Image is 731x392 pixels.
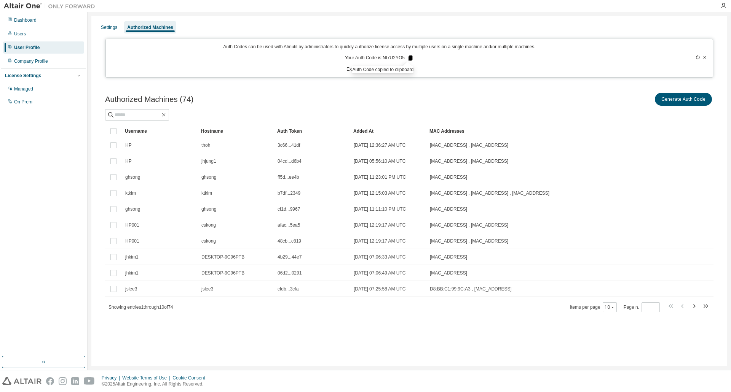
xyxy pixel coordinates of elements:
[125,206,140,212] span: ghsong
[278,254,302,260] span: 4b29...44e7
[4,2,99,10] img: Altair One
[201,286,213,292] span: jslee3
[201,238,216,244] span: cskong
[354,238,406,244] span: [DATE] 12:19:17 AM UTC
[354,254,406,260] span: [DATE] 07:06:33 AM UTC
[125,174,140,180] span: ghsong
[14,58,48,64] div: Company Profile
[353,125,423,137] div: Added At
[624,302,660,312] span: Page n.
[201,158,216,164] span: jhjung1
[102,381,210,387] p: © 2025 Altair Engineering, Inc. All Rights Reserved.
[277,125,347,137] div: Auth Token
[278,270,302,276] span: 06d2...0291
[102,375,122,381] div: Privacy
[125,270,139,276] span: jhkim1
[201,125,271,137] div: Hostname
[430,238,508,244] span: [MAC_ADDRESS] , [MAC_ADDRESS]
[125,254,139,260] span: jhkim1
[354,270,406,276] span: [DATE] 07:06:49 AM UTC
[105,95,193,104] span: Authorized Machines (74)
[109,305,173,310] span: Showing entries 1 through 10 of 74
[655,93,712,106] button: Generate Auth Code
[278,206,300,212] span: cf1d...9967
[201,174,216,180] span: ghsong
[278,222,300,228] span: afac...5ea5
[354,222,406,228] span: [DATE] 12:19:17 AM UTC
[125,238,139,244] span: HP001
[2,377,41,385] img: altair_logo.svg
[430,286,512,292] span: D8:BB:C1:99:9C:A3 , [MAC_ADDRESS]
[430,190,549,196] span: [MAC_ADDRESS] , [MAC_ADDRESS] , [MAC_ADDRESS]
[71,377,79,385] img: linkedin.svg
[430,270,467,276] span: [MAC_ADDRESS]
[59,377,67,385] img: instagram.svg
[110,44,649,50] p: Auth Codes can be used with Almutil by administrators to quickly authorize license access by mult...
[430,222,508,228] span: [MAC_ADDRESS] , [MAC_ADDRESS]
[110,66,649,73] p: Expires in 14 minutes, 58 seconds
[125,222,139,228] span: HP001
[46,377,54,385] img: facebook.svg
[14,86,33,92] div: Managed
[430,174,467,180] span: [MAC_ADDRESS]
[84,377,95,385] img: youtube.svg
[354,174,406,180] span: [DATE] 11:23:01 PM UTC
[278,190,300,196] span: b7df...2349
[354,286,406,292] span: [DATE] 07:25:58 AM UTC
[354,158,406,164] span: [DATE] 05:56:10 AM UTC
[125,142,132,148] span: HP
[201,254,244,260] span: DESKTOP-9C96PTB
[352,66,413,73] div: Auth Code copied to clipboard
[201,142,210,148] span: thoh
[278,158,302,164] span: 04cd...d6b4
[278,286,298,292] span: cfdb...3cfa
[605,304,615,310] button: 10
[345,55,414,62] p: Your Auth Code is: NI7U2YO5
[14,17,37,23] div: Dashboard
[201,206,216,212] span: ghsong
[172,375,209,381] div: Cookie Consent
[429,125,634,137] div: MAC Addresses
[125,190,136,196] span: ktkim
[354,206,406,212] span: [DATE] 11:11:10 PM UTC
[122,375,172,381] div: Website Terms of Use
[278,238,301,244] span: 48cb...c819
[278,142,300,148] span: 3c66...41df
[201,190,212,196] span: ktkim
[101,24,117,30] div: Settings
[125,125,195,137] div: Username
[430,158,508,164] span: [MAC_ADDRESS] , [MAC_ADDRESS]
[14,99,32,105] div: On Prem
[125,158,132,164] span: HP
[430,142,508,148] span: [MAC_ADDRESS] , [MAC_ADDRESS]
[201,222,216,228] span: cskong
[14,44,40,51] div: User Profile
[570,302,617,312] span: Items per page
[430,206,467,212] span: [MAC_ADDRESS]
[127,24,173,30] div: Authorized Machines
[5,73,41,79] div: License Settings
[201,270,244,276] span: DESKTOP-9C96PTB
[354,142,406,148] span: [DATE] 12:36:27 AM UTC
[354,190,406,196] span: [DATE] 12:15:03 AM UTC
[278,174,299,180] span: ff5d...ee4b
[430,254,467,260] span: [MAC_ADDRESS]
[125,286,137,292] span: jslee3
[14,31,26,37] div: Users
